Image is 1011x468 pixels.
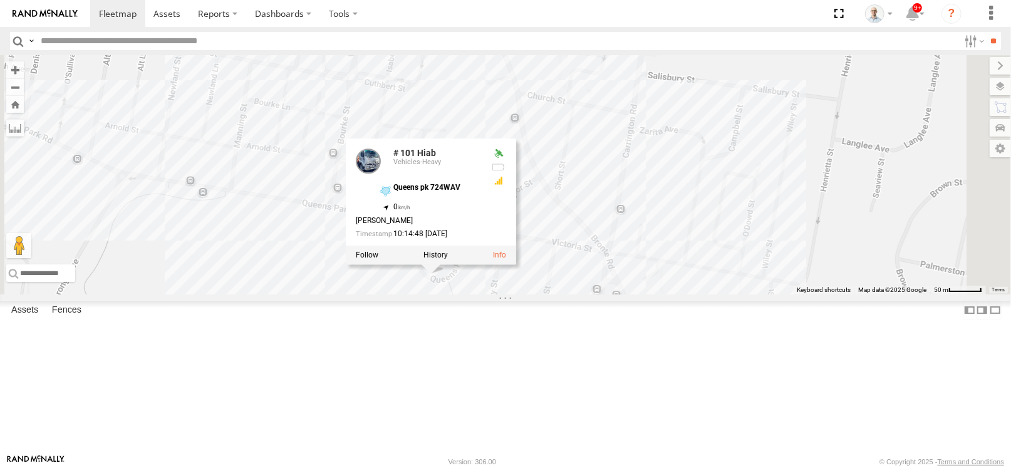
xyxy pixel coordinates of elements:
[861,4,897,23] div: Kurt Byers
[491,176,506,186] div: GSM Signal = 3
[356,217,481,225] div: [PERSON_NAME]
[934,286,948,293] span: 50 m
[941,4,962,24] i: ?
[491,149,506,159] div: Valid GPS Fix
[960,32,987,50] label: Search Filter Options
[938,458,1004,465] a: Terms and Conditions
[393,203,410,212] span: 0
[992,288,1005,293] a: Terms (opens in new tab)
[6,96,24,113] button: Zoom Home
[5,301,44,319] label: Assets
[6,233,31,258] button: Drag Pegman onto the map to open Street View
[423,251,448,259] label: View Asset History
[989,301,1002,319] label: Hide Summary Table
[6,61,24,78] button: Zoom in
[990,140,1011,157] label: Map Settings
[13,9,78,18] img: rand-logo.svg
[493,251,506,259] a: View Asset Details
[26,32,36,50] label: Search Query
[6,119,24,137] label: Measure
[393,148,436,159] a: # 101 Hiab
[46,301,88,319] label: Fences
[858,286,926,293] span: Map data ©2025 Google
[963,301,976,319] label: Dock Summary Table to the Left
[930,286,986,294] button: Map Scale: 50 m per 50 pixels
[6,78,24,96] button: Zoom out
[7,455,65,468] a: Visit our Website
[879,458,1004,465] div: © Copyright 2025 -
[356,251,378,259] label: Realtime tracking of Asset
[393,159,481,166] div: Vehicles-Heavy
[976,301,988,319] label: Dock Summary Table to the Right
[448,458,496,465] div: Version: 306.00
[356,230,481,238] div: Date/time of location update
[393,184,481,192] div: Queens pk 724WAV
[797,286,851,294] button: Keyboard shortcuts
[356,149,381,174] a: View Asset Details
[491,162,506,172] div: No battery health information received from this device.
